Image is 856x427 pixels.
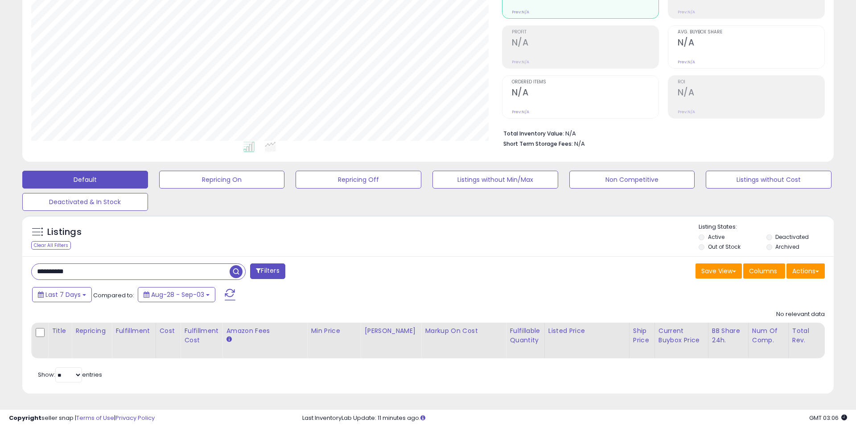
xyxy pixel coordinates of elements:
[678,9,695,15] small: Prev: N/A
[47,226,82,238] h5: Listings
[548,326,626,336] div: Listed Price
[775,243,799,250] label: Archived
[76,414,114,422] a: Terms of Use
[512,80,658,85] span: Ordered Items
[512,109,529,115] small: Prev: N/A
[743,263,785,279] button: Columns
[45,290,81,299] span: Last 7 Days
[22,193,148,211] button: Deactivated & In Stock
[749,267,777,275] span: Columns
[432,171,558,189] button: Listings without Min/Max
[52,326,68,336] div: Title
[184,326,218,345] div: Fulfillment Cost
[512,87,658,99] h2: N/A
[512,37,658,49] h2: N/A
[786,263,825,279] button: Actions
[503,140,573,148] b: Short Term Storage Fees:
[503,127,818,138] li: N/A
[93,291,134,300] span: Compared to:
[226,336,231,344] small: Amazon Fees.
[695,263,742,279] button: Save View
[678,109,695,115] small: Prev: N/A
[712,326,745,345] div: BB Share 24h.
[160,326,177,336] div: Cost
[9,414,155,423] div: seller snap | |
[115,326,152,336] div: Fulfillment
[574,140,585,148] span: N/A
[75,326,108,336] div: Repricing
[151,290,204,299] span: Aug-28 - Sep-03
[678,30,824,35] span: Avg. Buybox Share
[32,287,92,302] button: Last 7 Days
[22,171,148,189] button: Default
[809,414,847,422] span: 2025-09-11 03:06 GMT
[38,370,102,379] span: Show: entries
[421,323,506,358] th: The percentage added to the cost of goods (COGS) that forms the calculator for Min & Max prices.
[792,326,825,345] div: Total Rev.
[364,326,417,336] div: [PERSON_NAME]
[708,233,724,241] label: Active
[699,223,833,231] p: Listing States:
[512,30,658,35] span: Profit
[311,326,357,336] div: Min Price
[633,326,651,345] div: Ship Price
[658,326,704,345] div: Current Buybox Price
[9,414,41,422] strong: Copyright
[302,414,847,423] div: Last InventoryLab Update: 11 minutes ago.
[708,243,741,250] label: Out of Stock
[678,87,824,99] h2: N/A
[503,130,564,137] b: Total Inventory Value:
[159,171,285,189] button: Repricing On
[775,233,809,241] label: Deactivated
[226,326,303,336] div: Amazon Fees
[296,171,421,189] button: Repricing Off
[425,326,502,336] div: Markup on Cost
[678,59,695,65] small: Prev: N/A
[678,37,824,49] h2: N/A
[706,171,831,189] button: Listings without Cost
[31,241,71,250] div: Clear All Filters
[752,326,785,345] div: Num of Comp.
[115,414,155,422] a: Privacy Policy
[512,9,529,15] small: Prev: N/A
[250,263,285,279] button: Filters
[678,80,824,85] span: ROI
[569,171,695,189] button: Non Competitive
[512,59,529,65] small: Prev: N/A
[510,326,540,345] div: Fulfillable Quantity
[138,287,215,302] button: Aug-28 - Sep-03
[776,310,825,319] div: No relevant data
